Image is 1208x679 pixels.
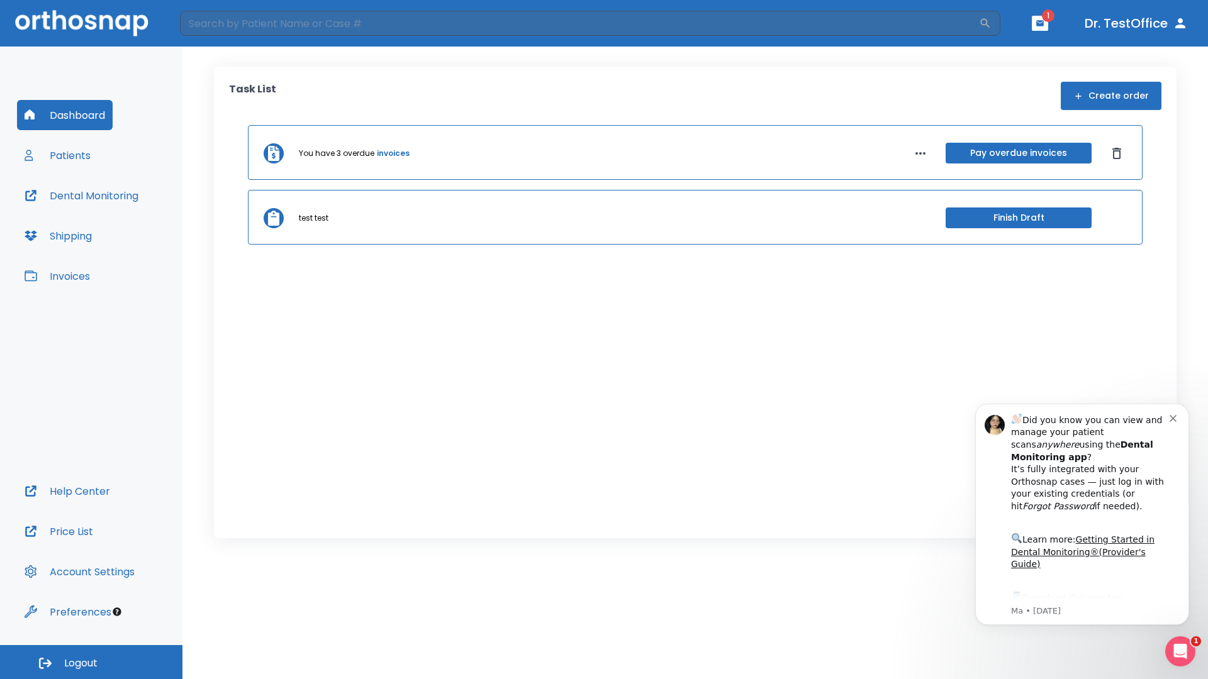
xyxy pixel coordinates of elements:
[55,221,213,232] p: Message from Ma, sent 2w ago
[17,556,142,587] button: Account Settings
[17,261,98,291] button: Invoices
[1191,636,1201,646] span: 1
[1061,82,1161,110] button: Create order
[17,597,119,627] button: Preferences
[213,27,223,37] button: Dismiss notification
[1165,636,1195,666] iframe: Intercom live chat
[377,148,410,159] a: invoices
[229,82,276,110] p: Task List
[64,656,98,670] span: Logout
[299,148,374,159] p: You have 3 overdue
[299,213,328,224] p: test test
[111,606,123,617] div: Tooltip anchor
[17,100,113,130] button: Dashboard
[1042,9,1054,22] span: 1
[17,516,101,546] button: Price List
[55,208,167,231] a: App Store
[956,385,1208,645] iframe: Intercom notifications message
[946,207,1092,228] button: Finish Draft
[17,221,99,251] button: Shipping
[55,205,213,269] div: Download the app: | ​ Let us know if you need help getting started!
[17,180,146,211] button: Dental Monitoring
[946,143,1092,163] button: Pay overdue invoices
[1107,143,1127,163] button: Dismiss
[180,11,979,36] input: Search by Patient Name or Case #
[17,140,98,170] button: Patients
[1080,12,1193,35] button: Dr. TestOffice
[17,476,118,506] button: Help Center
[15,10,148,36] img: Orthosnap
